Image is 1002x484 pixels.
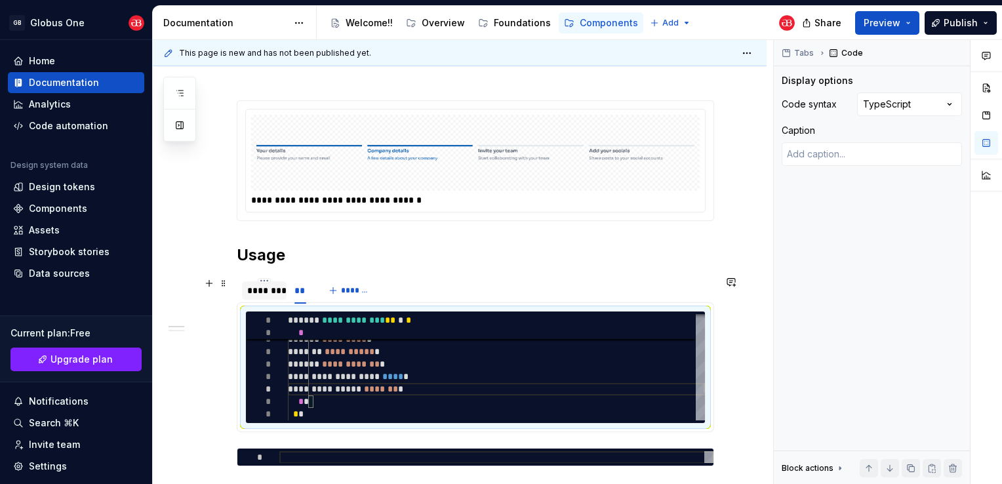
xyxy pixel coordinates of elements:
[29,224,60,237] div: Assets
[325,10,643,36] div: Page tree
[8,434,144,455] a: Invite team
[580,16,638,30] div: Components
[559,12,643,33] a: Components
[855,11,919,35] button: Preview
[782,463,833,474] div: Block actions
[8,391,144,412] button: Notifications
[795,11,850,35] button: Share
[9,15,25,31] div: GB
[10,160,88,171] div: Design system data
[422,16,465,30] div: Overview
[29,267,90,280] div: Data sources
[3,9,150,37] button: GBGlobus OneGlobus Bank UX Team
[8,198,144,219] a: Components
[8,50,144,71] a: Home
[8,94,144,115] a: Analytics
[179,48,371,58] span: This page is new and has not been published yet.
[782,98,837,111] div: Code syntax
[782,459,845,477] div: Block actions
[30,16,85,30] div: Globus One
[29,76,99,89] div: Documentation
[29,416,79,430] div: Search ⌘K
[8,456,144,477] a: Settings
[29,98,71,111] div: Analytics
[401,12,470,33] a: Overview
[778,44,820,62] button: Tabs
[50,353,113,366] span: Upgrade plan
[782,124,815,137] div: Caption
[346,16,393,30] div: Welcome!!
[8,241,144,262] a: Storybook stories
[814,16,841,30] span: Share
[10,327,142,340] div: Current plan : Free
[8,72,144,93] a: Documentation
[8,115,144,136] a: Code automation
[8,263,144,284] a: Data sources
[237,245,714,266] h2: Usage
[29,395,89,408] div: Notifications
[29,119,108,132] div: Code automation
[8,176,144,197] a: Design tokens
[8,220,144,241] a: Assets
[662,18,679,28] span: Add
[779,15,795,31] img: Globus Bank UX Team
[10,348,142,371] a: Upgrade plan
[8,413,144,434] button: Search ⌘K
[925,11,997,35] button: Publish
[325,12,398,33] a: Welcome!!
[782,74,853,87] div: Display options
[944,16,978,30] span: Publish
[29,438,80,451] div: Invite team
[129,15,144,31] img: Globus Bank UX Team
[794,48,814,58] span: Tabs
[473,12,556,33] a: Foundations
[245,311,706,424] section-item: TS
[29,202,87,215] div: Components
[163,16,287,30] div: Documentation
[29,245,110,258] div: Storybook stories
[864,16,900,30] span: Preview
[29,54,55,68] div: Home
[29,460,67,473] div: Settings
[494,16,551,30] div: Foundations
[646,14,695,32] button: Add
[29,180,95,193] div: Design tokens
